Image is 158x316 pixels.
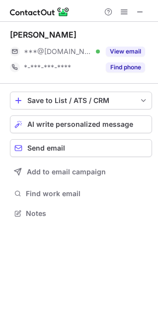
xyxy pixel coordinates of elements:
button: Notes [10,207,152,220]
span: Send email [27,144,65,152]
span: Find work email [26,189,148,198]
button: AI write personalized message [10,115,152,133]
div: [PERSON_NAME] [10,30,77,40]
button: Reveal Button [106,62,145,72]
button: Reveal Button [106,47,145,56]
button: Add to email campaign [10,163,152,181]
span: Notes [26,209,148,218]
span: Add to email campaign [27,168,106,176]
button: save-profile-one-click [10,92,152,109]
span: ***@[DOMAIN_NAME] [24,47,92,56]
span: AI write personalized message [27,120,133,128]
button: Send email [10,139,152,157]
img: ContactOut v5.3.10 [10,6,70,18]
div: Save to List / ATS / CRM [27,97,135,105]
button: Find work email [10,187,152,201]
